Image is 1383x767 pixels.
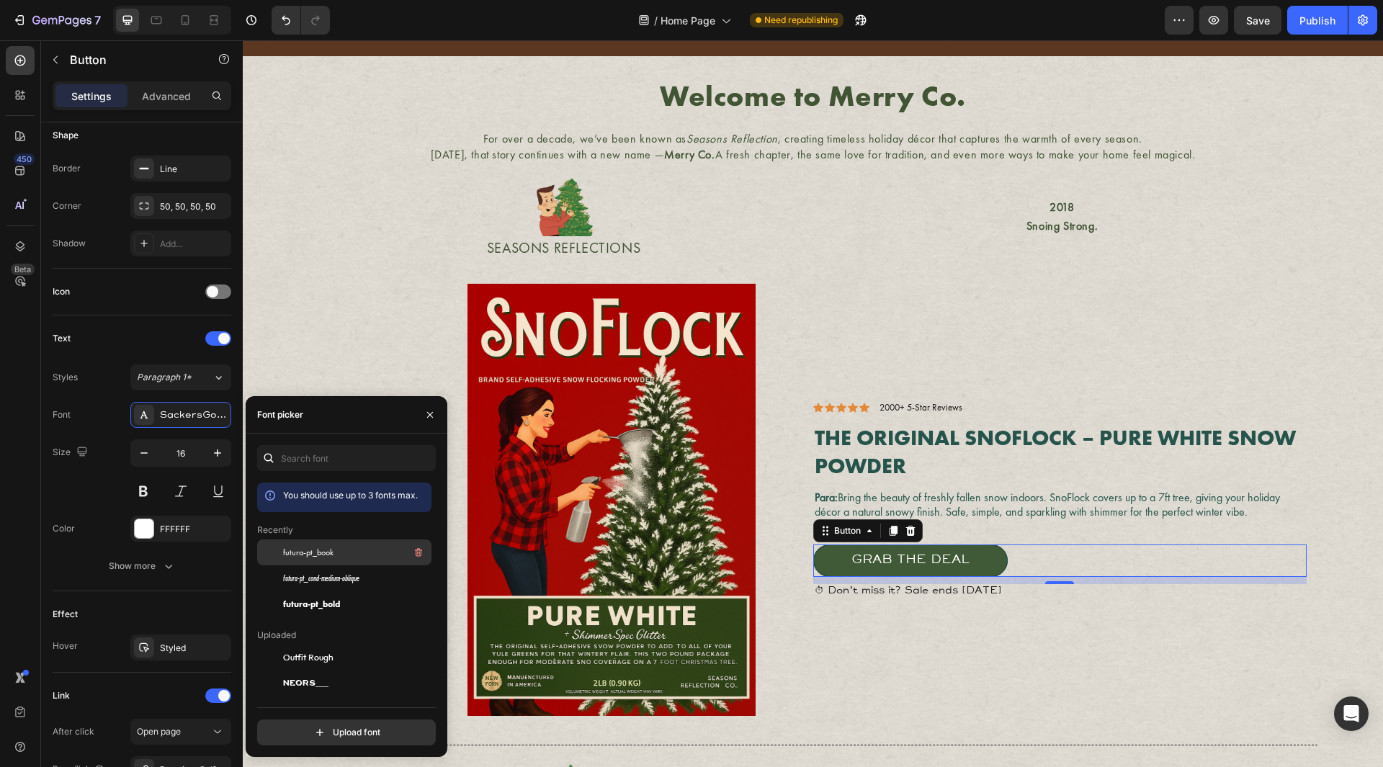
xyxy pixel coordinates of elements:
p: Settings [71,89,112,104]
p: Recently [257,524,293,537]
div: Corner [53,199,81,212]
p: 7 [94,12,101,29]
p: 2000+ 5-Star Reviews [637,362,720,374]
div: Publish [1299,13,1335,28]
h2: SEASONS REFLECTIONS [78,197,565,217]
div: 450 [14,153,35,165]
p: Advanced [142,89,191,104]
input: Search font [257,445,436,471]
p: Button [70,51,192,68]
p: Bring the beauty of freshly fallen snow indoors. SnoFlock covers up to a 7ft tree, giving your ho... [572,450,1062,480]
span: Need republishing [764,14,838,27]
p: Uploaded [257,629,296,642]
iframe: Design area [243,40,1383,767]
a: Grab The Deal [570,504,765,537]
div: Open Intercom Messenger [1334,696,1369,731]
div: Show more [109,559,176,573]
div: Styles [53,371,78,384]
div: SackersGothicStd [160,409,228,422]
div: Line [160,163,228,176]
div: Grab The Deal [609,513,727,528]
div: Add... [160,238,228,251]
span: Save [1246,14,1270,27]
div: Font picker [257,408,303,421]
span: Open page [137,726,181,737]
button: Publish [1287,6,1348,35]
div: Font [53,408,71,421]
div: Size [53,443,91,462]
div: Shadow [53,237,86,250]
strong: Para: [572,449,595,465]
span: You should use up to 3 fonts max. [283,490,418,501]
button: Upload font [257,719,436,745]
div: Button [588,484,621,497]
i: Seasons Reflection [444,91,535,106]
button: Paragraph 1* [130,364,231,390]
p: [DATE], that story continues with a new name — A fresh chapter, the same love for tradition, and ... [151,107,990,122]
span: Home Page [661,13,715,28]
button: Show more [53,553,231,579]
div: 50, 50, 50, 50 [160,200,228,213]
p: Snoing Strong. [578,178,1062,194]
button: Open page [130,719,231,745]
img: gempages_581123104625918472-604a8fdd-2420-4384-9b69-4b3429e732f1.png [290,136,352,197]
span: NEORS___ [283,677,328,690]
img: gempages_581123104625918472-30fc1c15-0f09-43ed-9aff-568991293dfe.png [225,243,513,676]
div: Text [53,332,71,345]
div: Border [53,162,81,175]
div: Color [53,522,75,535]
span: / [654,13,658,28]
div: Undo/Redo [272,6,330,35]
span: futura-pt_book [283,546,334,559]
span: Paragraph 1* [137,371,192,384]
div: FFFFFF [160,523,228,536]
div: Link [53,689,70,702]
strong: Merry Co. [421,107,472,122]
div: Hover [53,640,78,652]
div: Beta [11,264,35,275]
span: futura-pt_bold [283,598,340,611]
span: Outfit Rough [283,651,334,664]
div: Shape [53,129,79,142]
p: 2018 [578,159,1062,175]
div: Styled [160,642,228,655]
div: Upload font [313,725,380,740]
button: 7 [6,6,107,35]
span: futura-pt_cond-medium-oblique [283,572,359,585]
p: ⏱ Don’t miss it? Sale ends [DATE] [572,545,1062,557]
div: Effect [53,608,78,621]
button: Save [1234,6,1281,35]
span: The Original SnoFlock – Pure White Snow Powder [572,384,1053,439]
div: Icon [53,285,70,298]
div: After click [53,725,94,738]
